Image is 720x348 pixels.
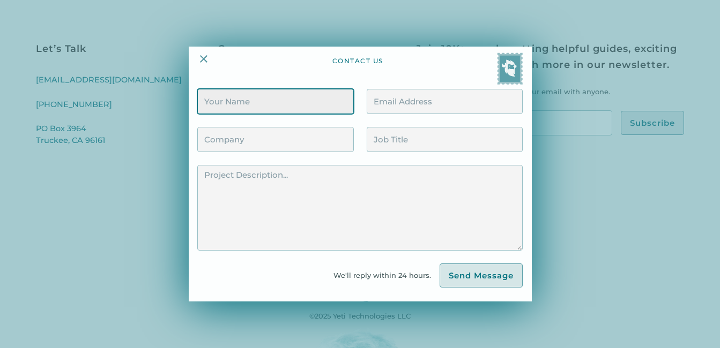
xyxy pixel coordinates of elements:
[497,52,523,85] img: Yeti postage stamp
[197,89,353,114] input: Your Name
[333,270,440,281] div: We'll reply within 24 hours.
[197,127,353,152] input: Company
[367,127,523,152] input: Job Title
[332,57,383,85] div: contact us
[197,89,522,288] form: Contact Form
[367,89,523,114] input: Email Address
[440,263,523,288] input: Send Message
[197,52,210,65] img: Close Icon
